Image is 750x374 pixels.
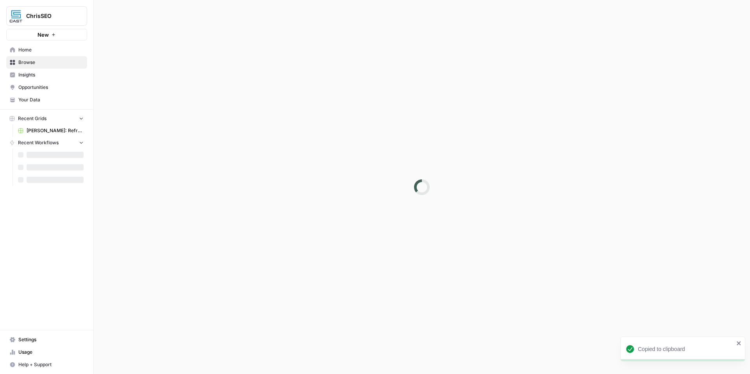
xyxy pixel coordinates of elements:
[6,94,87,106] a: Your Data
[6,81,87,94] a: Opportunities
[9,9,23,23] img: ChrisSEO Logo
[18,84,84,91] span: Opportunities
[6,69,87,81] a: Insights
[6,113,87,124] button: Recent Grids
[26,12,73,20] span: ChrisSEO
[18,336,84,343] span: Settings
[18,361,84,368] span: Help + Support
[18,139,59,146] span: Recent Workflows
[6,56,87,69] a: Browse
[18,71,84,78] span: Insights
[18,115,46,122] span: Recent Grids
[638,345,734,353] div: Copied to clipboard
[18,46,84,53] span: Home
[27,127,84,134] span: [PERSON_NAME]: Refresh Existing Content
[6,29,87,41] button: New
[6,346,87,358] a: Usage
[6,333,87,346] a: Settings
[37,31,49,39] span: New
[18,349,84,356] span: Usage
[6,44,87,56] a: Home
[736,340,742,346] button: close
[18,96,84,103] span: Your Data
[6,6,87,26] button: Workspace: ChrisSEO
[6,137,87,149] button: Recent Workflows
[14,124,87,137] a: [PERSON_NAME]: Refresh Existing Content
[6,358,87,371] button: Help + Support
[18,59,84,66] span: Browse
